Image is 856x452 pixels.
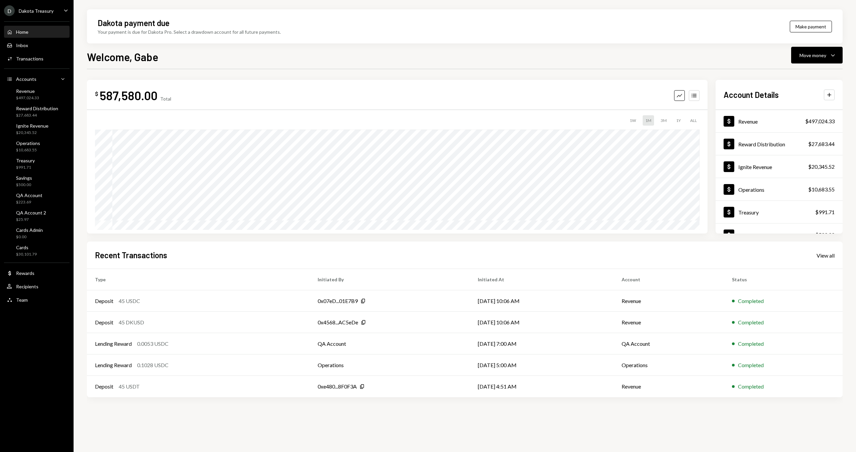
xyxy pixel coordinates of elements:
[4,121,70,137] a: Ignite Revenue$20,345.52
[470,312,614,333] td: [DATE] 10:06 AM
[4,280,70,292] a: Recipients
[4,225,70,241] a: Cards Admin$0.00
[16,29,28,35] div: Home
[16,165,35,170] div: $991.71
[808,163,835,171] div: $20,345.52
[87,269,310,290] th: Type
[4,294,70,306] a: Team
[614,333,724,354] td: QA Account
[16,76,36,82] div: Accounts
[119,318,144,326] div: 45 DKUSD
[16,182,32,188] div: $500.00
[16,130,48,136] div: $20,345.52
[95,318,113,326] div: Deposit
[738,361,764,369] div: Completed
[98,28,281,35] div: Your payment is due for Dakota Pro. Select a drawdown account for all future payments.
[614,290,724,312] td: Revenue
[95,383,113,391] div: Deposit
[738,297,764,305] div: Completed
[716,133,843,155] a: Reward Distribution$27,683.44
[791,47,843,63] button: Move money
[16,284,38,289] div: Recipients
[16,227,43,233] div: Cards Admin
[738,232,756,238] div: Savings
[16,56,43,61] div: Transactions
[160,96,171,102] div: Total
[95,297,113,305] div: Deposit
[738,118,758,125] div: Revenue
[738,383,764,391] div: Completed
[470,333,614,354] td: [DATE] 7:00 AM
[687,115,700,126] div: ALL
[16,158,35,163] div: Treasury
[4,26,70,38] a: Home
[4,52,70,64] a: Transactions
[4,104,70,120] a: Reward Distribution$27,683.44
[4,39,70,51] a: Inbox
[16,175,32,181] div: Savings
[658,115,669,126] div: 3M
[738,164,772,170] div: Ignite Revenue
[799,52,826,59] div: Move money
[19,8,53,14] div: Dakota Treasury
[716,201,843,223] a: Treasury$991.71
[310,269,470,290] th: Initiated By
[310,354,470,376] td: Operations
[16,106,58,111] div: Reward Distribution
[805,117,835,125] div: $497,024.33
[4,5,15,16] div: D
[614,269,724,290] th: Account
[16,123,48,129] div: Ignite Revenue
[614,312,724,333] td: Revenue
[95,361,132,369] div: Lending Reward
[614,354,724,376] td: Operations
[738,318,764,326] div: Completed
[738,209,759,215] div: Treasury
[4,267,70,279] a: Rewards
[16,210,46,215] div: QA Account 2
[318,297,358,305] div: 0x07eD...01E7B9
[16,113,58,118] div: $27,683.44
[815,231,835,239] div: $500.00
[4,173,70,189] a: Savings$500.00
[470,376,614,397] td: [DATE] 4:51 AM
[16,147,40,153] div: $10,683.55
[724,269,843,290] th: Status
[643,115,654,126] div: 1M
[137,340,169,348] div: 0.0053 USDC
[95,91,98,97] div: $
[16,88,39,94] div: Revenue
[738,186,764,193] div: Operations
[16,192,42,198] div: QA Account
[716,110,843,132] a: Revenue$497,024.33
[100,88,157,103] div: 587,580.00
[16,217,46,222] div: $25.97
[16,95,39,101] div: $497,024.33
[16,199,42,205] div: $223.69
[98,17,170,28] div: Dakota payment due
[16,245,37,250] div: Cards
[716,178,843,200] a: Operations$10,683.55
[470,269,614,290] th: Initiated At
[817,252,835,259] a: View all
[4,138,70,154] a: Operations$10,683.55
[614,376,724,397] td: Revenue
[738,141,785,147] div: Reward Distribution
[4,243,70,259] a: Cards$30,101.79
[716,155,843,178] a: Ignite Revenue$20,345.52
[738,340,764,348] div: Completed
[4,190,70,206] a: QA Account$223.69
[137,361,169,369] div: 0.1028 USDC
[4,156,70,172] a: Treasury$991.71
[4,73,70,85] a: Accounts
[119,383,140,391] div: 45 USDT
[808,140,835,148] div: $27,683.44
[470,354,614,376] td: [DATE] 5:00 AM
[95,250,167,261] h2: Recent Transactions
[16,270,34,276] div: Rewards
[16,234,43,240] div: $0.00
[4,208,70,224] a: QA Account 2$25.97
[119,297,140,305] div: 45 USDC
[808,185,835,193] div: $10,683.55
[16,297,28,303] div: Team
